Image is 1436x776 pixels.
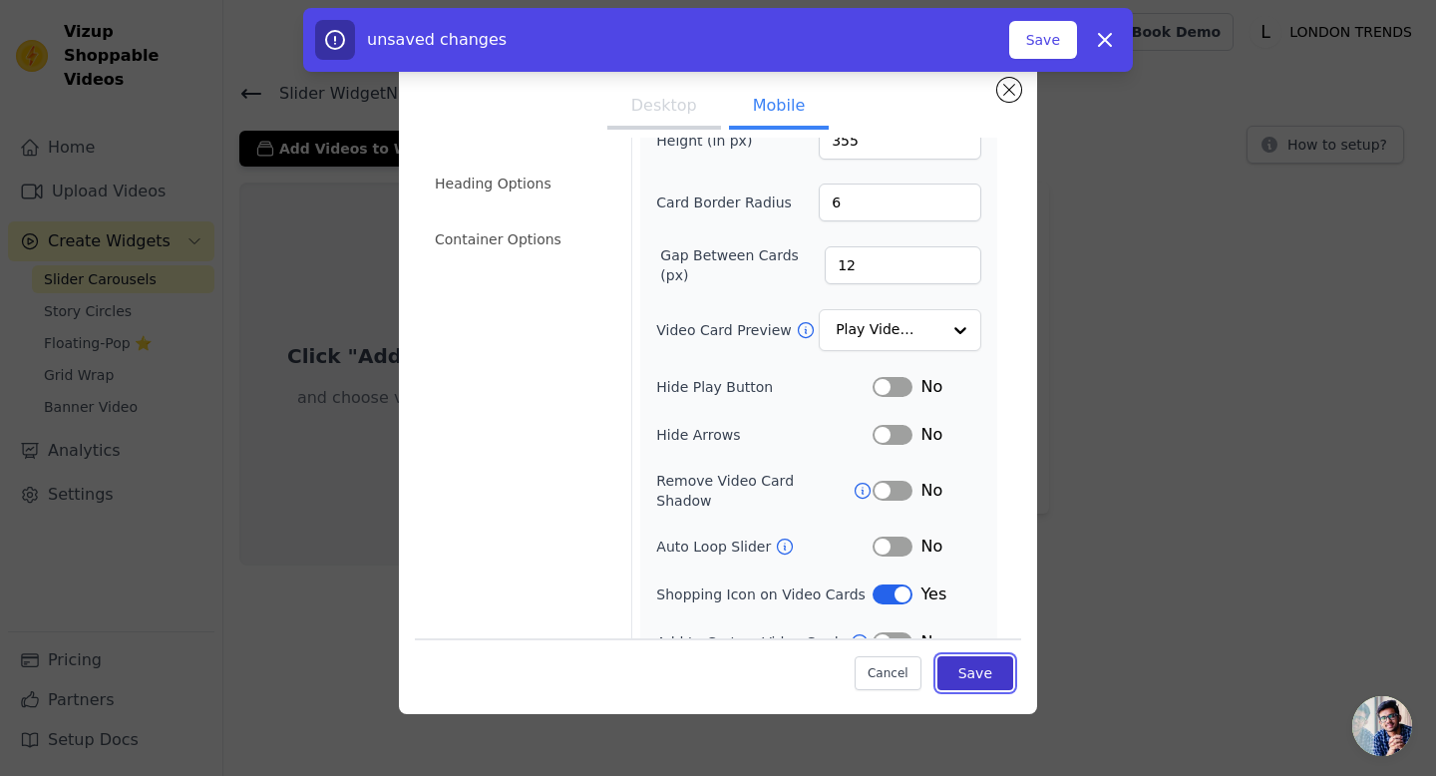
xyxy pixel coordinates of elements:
li: Container Options [423,219,619,259]
button: Save [1009,21,1077,59]
span: No [920,535,942,559]
label: Auto Loop Slider [656,537,775,557]
label: Height (in px) [656,131,765,151]
button: Close modal [997,78,1021,102]
label: Card Border Radius [656,193,792,212]
button: Cancel [855,656,921,690]
span: No [920,479,942,503]
span: unsaved changes [367,30,507,49]
span: Yes [920,582,946,606]
button: Mobile [729,86,829,130]
label: Remove Video Card Shadow [656,471,853,511]
button: Save [937,656,1013,690]
span: No [920,423,942,447]
div: Open chat [1352,696,1412,756]
label: Hide Arrows [656,425,873,445]
label: Gap Between Cards (px) [660,245,825,285]
button: Desktop [607,86,721,130]
li: Heading Options [423,164,619,203]
label: Hide Play Button [656,377,873,397]
label: Shopping Icon on Video Cards [656,584,866,604]
label: Video Card Preview [656,320,795,340]
label: Add to Cart on Video Cards [656,632,850,652]
span: No [920,375,942,399]
span: No [920,630,942,654]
